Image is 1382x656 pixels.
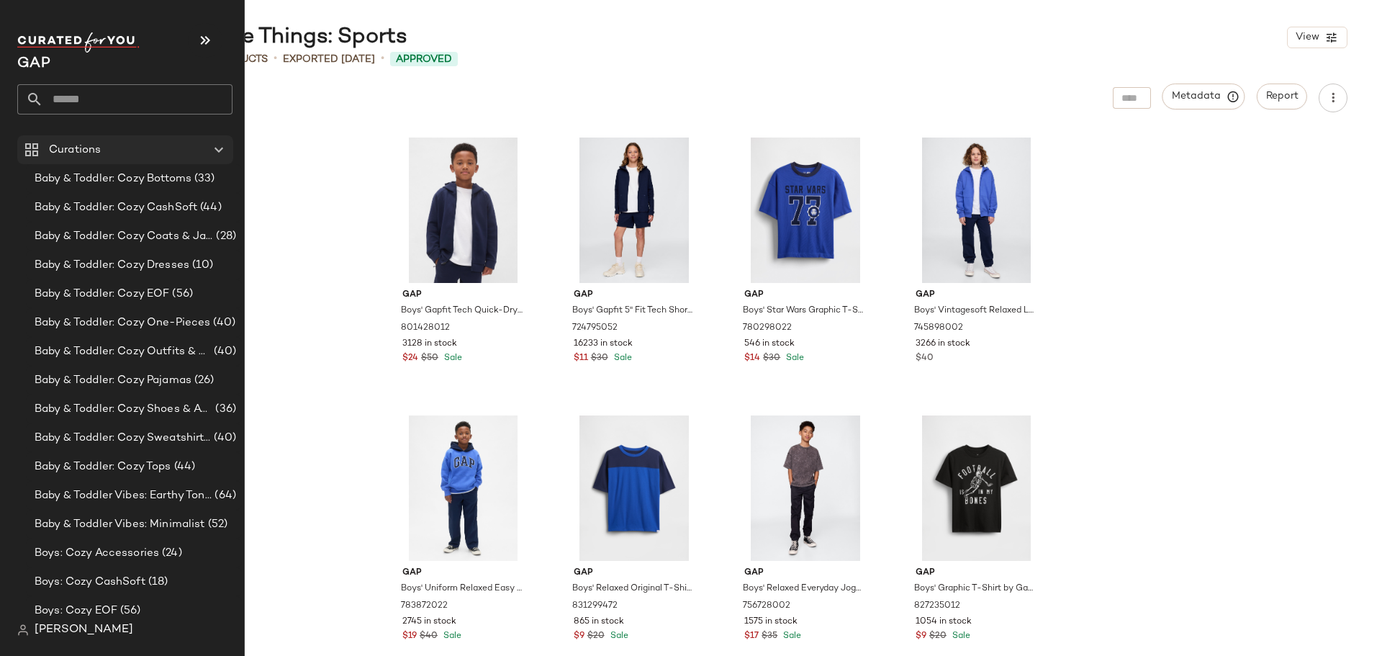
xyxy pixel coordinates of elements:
[169,286,193,302] span: (56)
[1171,90,1237,103] span: Metadata
[562,138,707,283] img: cn57808821.jpg
[904,138,1049,283] img: cn60467463.jpg
[396,52,452,67] span: Approved
[733,415,877,561] img: cn57876555.jpg
[401,583,523,596] span: Boys' Uniform Relaxed Easy Khakis by Gap Elysian Blue Size XS
[35,459,171,475] span: Baby & Toddler: Cozy Tops
[572,305,694,318] span: Boys' Gapfit 5" Fit Tech Shorts by Gap Blue Size XS (4/5)
[441,354,462,363] span: Sale
[420,630,438,643] span: $40
[744,616,798,629] span: 1575 in stock
[916,630,926,643] span: $9
[763,352,780,365] span: $30
[780,632,801,641] span: Sale
[572,600,618,613] span: 831299472
[274,50,277,68] span: •
[562,415,707,561] img: cn59908448.jpg
[145,574,168,590] span: (18)
[391,415,536,561] img: cn59867193.jpg
[743,600,790,613] span: 756728002
[916,616,972,629] span: 1054 in stock
[608,632,628,641] span: Sale
[914,322,963,335] span: 745898002
[92,23,407,52] div: Boys Favorite Things: Sports
[574,567,695,580] span: Gap
[743,305,864,318] span: Boys' Star Wars Graphic T-Shirt by Gap Royal Gem Size XXL (14/16)
[574,630,584,643] span: $9
[914,305,1036,318] span: Boys' Vintagesoft Relaxed Logo Joggers by Gap Tapestry Navy Size M (8)
[211,430,236,446] span: (40)
[441,632,461,641] span: Sale
[744,630,759,643] span: $17
[35,343,211,360] span: Baby & Toddler: Cozy Outfits & Sets
[574,616,624,629] span: 865 in stock
[35,574,145,590] span: Boys: Cozy CashSoft
[35,199,197,216] span: Baby & Toddler: Cozy CashSoft
[572,322,618,335] span: 724795052
[35,621,133,639] span: [PERSON_NAME]
[212,487,236,504] span: (64)
[189,257,214,274] span: (10)
[35,545,159,562] span: Boys: Cozy Accessories
[35,228,213,245] span: Baby & Toddler: Cozy Coats & Jackets
[35,603,117,619] span: Boys: Cozy EOF
[35,257,189,274] span: Baby & Toddler: Cozy Dresses
[35,487,212,504] span: Baby & Toddler Vibes: Earthy Tones
[1287,27,1347,48] button: View
[733,138,877,283] img: cn59977317.jpg
[574,352,588,365] span: $11
[402,338,457,351] span: 3128 in stock
[213,228,236,245] span: (28)
[949,632,970,641] span: Sale
[171,459,196,475] span: (44)
[744,352,760,365] span: $14
[914,583,1036,596] span: Boys' Graphic T-Shirt by Gap [DATE] Black Size S (6/7)
[212,401,236,418] span: (36)
[744,338,795,351] span: 546 in stock
[574,338,633,351] span: 16233 in stock
[401,322,450,335] span: 801428012
[1162,84,1245,109] button: Metadata
[1295,32,1319,43] span: View
[421,352,438,365] span: $50
[35,516,205,533] span: Baby & Toddler Vibes: Minimalist
[35,171,191,187] span: Baby & Toddler: Cozy Bottoms
[402,289,524,302] span: Gap
[197,199,222,216] span: (44)
[916,567,1037,580] span: Gap
[1265,91,1299,102] span: Report
[591,352,608,365] span: $30
[914,600,960,613] span: 827235012
[762,630,777,643] span: $35
[205,516,228,533] span: (52)
[283,52,375,67] p: Exported [DATE]
[743,583,864,596] span: Boys' Relaxed Everyday Joggers by Gap True Black Size XS (4/5)
[35,286,169,302] span: Baby & Toddler: Cozy EOF
[574,289,695,302] span: Gap
[929,630,947,643] span: $20
[743,322,792,335] span: 780298022
[35,372,191,389] span: Baby & Toddler: Cozy Pajamas
[210,315,235,331] span: (40)
[744,289,866,302] span: Gap
[191,171,215,187] span: (33)
[1257,84,1307,109] button: Report
[402,616,456,629] span: 2745 in stock
[49,142,101,158] span: Curations
[904,415,1049,561] img: cn59923715.jpg
[916,289,1037,302] span: Gap
[587,630,605,643] span: $20
[117,603,141,619] span: (56)
[391,138,536,283] img: cn59978091.jpg
[402,352,418,365] span: $24
[572,583,694,596] span: Boys' Relaxed Original T-Shirt by Gap Blue Navy Colorblock Size M (8)
[401,305,523,318] span: Boys' Gapfit Tech Quick-Dry Zip Hoodie by Gap Blue Size S (6/7)
[744,567,866,580] span: Gap
[401,600,448,613] span: 783872022
[381,50,384,68] span: •
[17,32,140,53] img: cfy_white_logo.C9jOOHJF.svg
[35,430,211,446] span: Baby & Toddler: Cozy Sweatshirts & Sweatpants
[611,354,632,363] span: Sale
[402,630,417,643] span: $19
[916,352,934,365] span: $40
